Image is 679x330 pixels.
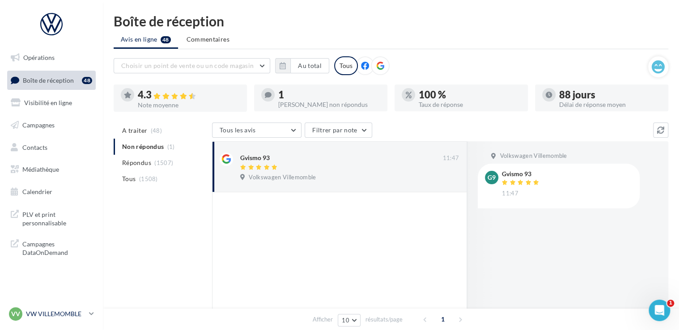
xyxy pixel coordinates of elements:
span: Afficher [313,315,333,324]
span: Répondus [122,158,151,167]
span: Tous les avis [220,126,256,134]
span: Campagnes [22,121,55,129]
span: Visibilité en ligne [24,99,72,106]
span: (1508) [139,175,158,182]
p: VW VILLEMOMBLE [26,309,85,318]
a: VV VW VILLEMOMBLE [7,305,96,322]
a: Opérations [5,48,98,67]
a: Visibilité en ligne [5,93,98,112]
div: 48 [82,77,92,84]
span: 11:47 [442,154,459,162]
span: Choisir un point de vente ou un code magasin [121,62,254,69]
button: Au total [290,58,329,73]
span: 10 [342,317,349,324]
button: Filtrer par note [305,123,372,138]
span: Volkswagen Villemomble [500,152,567,160]
span: Contacts [22,143,47,151]
span: Commentaires [187,35,229,44]
span: (48) [151,127,162,134]
div: [PERSON_NAME] non répondus [278,102,380,108]
div: Gvismo 93 [240,153,270,162]
div: 1 [278,90,380,100]
a: Médiathèque [5,160,98,179]
span: 1 [667,300,674,307]
span: Tous [122,174,136,183]
span: PLV et print personnalisable [22,208,92,228]
a: Contacts [5,138,98,157]
div: Délai de réponse moyen [559,102,661,108]
a: Campagnes [5,116,98,135]
span: Médiathèque [22,165,59,173]
span: Calendrier [22,188,52,195]
a: Calendrier [5,182,98,201]
span: résultats/page [365,315,403,324]
button: Tous les avis [212,123,301,138]
div: 4.3 [138,90,240,100]
span: Boîte de réception [23,76,74,84]
button: Choisir un point de vente ou un code magasin [114,58,270,73]
span: Volkswagen Villemomble [249,173,316,182]
iframe: Intercom live chat [649,300,670,321]
a: PLV et print personnalisable [5,205,98,231]
a: Boîte de réception48 [5,71,98,90]
span: Campagnes DataOnDemand [22,238,92,257]
span: 11:47 [502,190,518,198]
span: Opérations [23,54,55,61]
button: Au total [275,58,329,73]
div: 88 jours [559,90,661,100]
div: Taux de réponse [419,102,521,108]
span: VV [11,309,20,318]
div: Boîte de réception [114,14,668,28]
button: 10 [338,314,361,326]
div: 100 % [419,90,521,100]
div: Note moyenne [138,102,240,108]
div: Tous [334,56,358,75]
span: 1 [436,312,450,326]
a: Campagnes DataOnDemand [5,234,98,261]
div: Gvismo 93 [502,171,541,177]
span: (1507) [154,159,173,166]
span: A traiter [122,126,147,135]
span: G9 [488,173,496,182]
